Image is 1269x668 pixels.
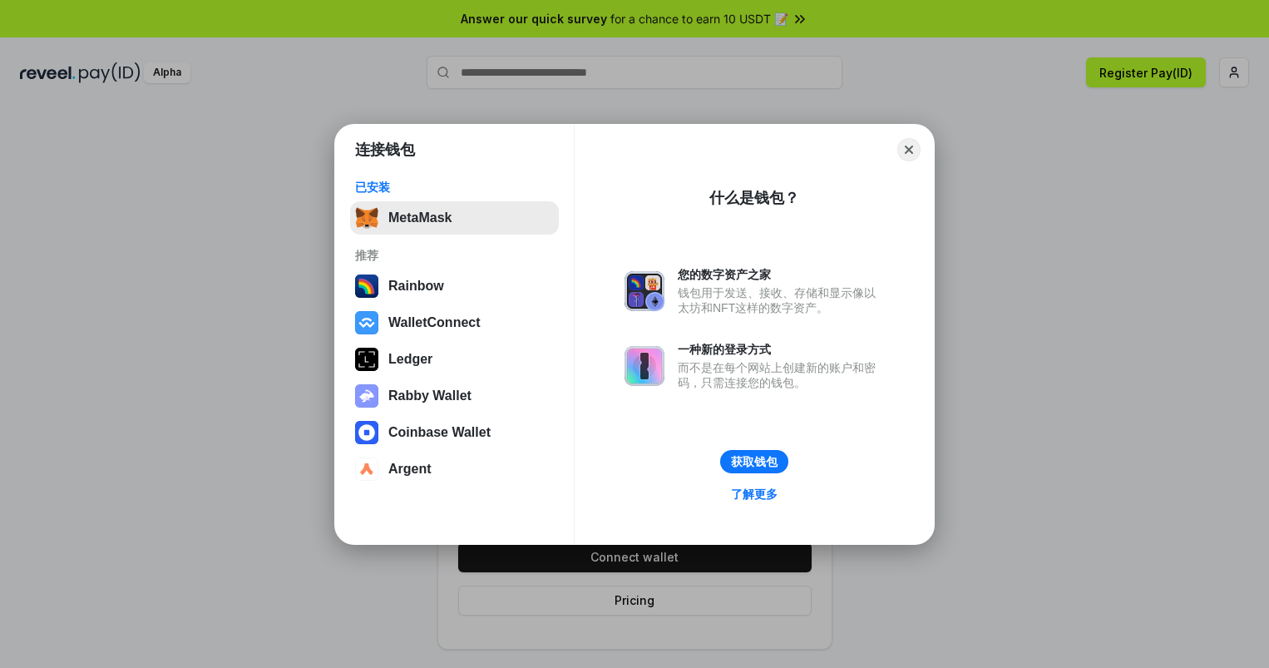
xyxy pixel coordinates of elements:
img: svg+xml,%3Csvg%20xmlns%3D%22http%3A%2F%2Fwww.w3.org%2F2000%2Fsvg%22%20width%3D%2228%22%20height%3... [355,348,378,371]
img: svg+xml,%3Csvg%20xmlns%3D%22http%3A%2F%2Fwww.w3.org%2F2000%2Fsvg%22%20fill%3D%22none%22%20viewBox... [625,346,664,386]
div: Ledger [388,352,432,367]
div: Rabby Wallet [388,388,472,403]
div: Coinbase Wallet [388,425,491,440]
img: svg+xml,%3Csvg%20xmlns%3D%22http%3A%2F%2Fwww.w3.org%2F2000%2Fsvg%22%20fill%3D%22none%22%20viewBox... [625,271,664,311]
button: Rabby Wallet [350,379,559,413]
div: Rainbow [388,279,444,294]
div: MetaMask [388,210,452,225]
div: Argent [388,462,432,477]
button: Coinbase Wallet [350,416,559,449]
div: 获取钱包 [731,454,778,469]
img: svg+xml,%3Csvg%20width%3D%2228%22%20height%3D%2228%22%20viewBox%3D%220%200%2028%2028%22%20fill%3D... [355,311,378,334]
div: 一种新的登录方式 [678,342,884,357]
button: WalletConnect [350,306,559,339]
button: Close [897,138,921,161]
button: Rainbow [350,270,559,303]
img: svg+xml,%3Csvg%20xmlns%3D%22http%3A%2F%2Fwww.w3.org%2F2000%2Fsvg%22%20fill%3D%22none%22%20viewBox... [355,384,378,408]
div: 什么是钱包？ [709,188,799,208]
div: 您的数字资产之家 [678,267,884,282]
button: Ledger [350,343,559,376]
img: svg+xml,%3Csvg%20fill%3D%22none%22%20height%3D%2233%22%20viewBox%3D%220%200%2035%2033%22%20width%... [355,206,378,230]
div: WalletConnect [388,315,481,330]
button: Argent [350,453,559,486]
a: 了解更多 [721,483,788,505]
button: 获取钱包 [720,450,788,473]
button: MetaMask [350,201,559,235]
div: 而不是在每个网站上创建新的账户和密码，只需连接您的钱包。 [678,360,884,390]
h1: 连接钱包 [355,140,415,160]
div: 推荐 [355,248,554,263]
div: 钱包用于发送、接收、存储和显示像以太坊和NFT这样的数字资产。 [678,285,884,315]
div: 已安装 [355,180,554,195]
img: svg+xml,%3Csvg%20width%3D%22120%22%20height%3D%22120%22%20viewBox%3D%220%200%20120%20120%22%20fil... [355,275,378,298]
img: svg+xml,%3Csvg%20width%3D%2228%22%20height%3D%2228%22%20viewBox%3D%220%200%2028%2028%22%20fill%3D... [355,421,378,444]
div: 了解更多 [731,487,778,502]
img: svg+xml,%3Csvg%20width%3D%2228%22%20height%3D%2228%22%20viewBox%3D%220%200%2028%2028%22%20fill%3D... [355,458,378,481]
